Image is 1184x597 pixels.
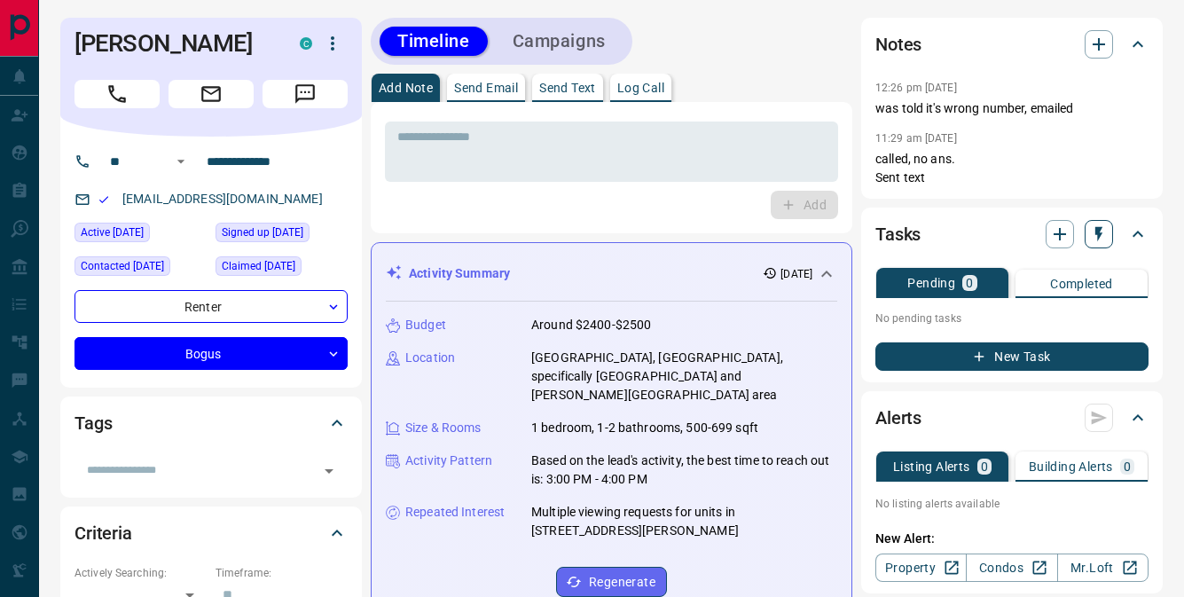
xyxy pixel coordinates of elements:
p: No pending tasks [875,305,1149,332]
p: Pending [907,277,955,289]
h1: [PERSON_NAME] [74,29,273,58]
p: Repeated Interest [405,503,505,522]
svg: Email Valid [98,193,110,206]
div: Tasks [875,213,1149,255]
p: was told it's wrong number, emailed [875,99,1149,118]
a: Condos [966,554,1057,582]
p: Timeframe: [216,565,348,581]
div: Tags [74,402,348,444]
p: Activity Summary [409,264,510,283]
p: Listing Alerts [893,460,970,473]
p: Send Text [539,82,596,94]
h2: Tasks [875,220,921,248]
button: New Task [875,342,1149,371]
span: Active [DATE] [81,224,144,241]
h2: Notes [875,30,921,59]
span: Call [74,80,160,108]
p: Log Call [617,82,664,94]
p: 1 bedroom, 1-2 bathrooms, 500-699 sqft [531,419,758,437]
span: Email [169,80,254,108]
p: Building Alerts [1029,460,1113,473]
div: Fri Sep 05 2025 [74,223,207,247]
a: Property [875,554,967,582]
span: Contacted [DATE] [81,257,164,275]
h2: Tags [74,409,112,437]
div: Bogus [74,337,348,370]
p: Send Email [454,82,518,94]
p: [DATE] [780,266,812,282]
p: No listing alerts available [875,496,1149,512]
p: 0 [981,460,988,473]
h2: Criteria [74,519,132,547]
p: Around $2400-$2500 [531,316,651,334]
p: Location [405,349,455,367]
p: Budget [405,316,446,334]
button: Campaigns [495,27,623,56]
button: Open [317,459,341,483]
p: Based on the lead's activity, the best time to reach out is: 3:00 PM - 4:00 PM [531,452,837,489]
div: Activity Summary[DATE] [386,257,837,290]
p: 0 [1124,460,1131,473]
button: Timeline [380,27,488,56]
p: Actively Searching: [74,565,207,581]
p: [GEOGRAPHIC_DATA], [GEOGRAPHIC_DATA], specifically [GEOGRAPHIC_DATA] and [PERSON_NAME][GEOGRAPHIC... [531,349,837,405]
div: Mon Sep 08 2025 [216,256,348,281]
p: Add Note [379,82,433,94]
p: Completed [1050,278,1113,290]
h2: Alerts [875,404,921,432]
button: Regenerate [556,567,667,597]
p: 0 [966,277,973,289]
p: Size & Rooms [405,419,482,437]
p: called, no ans. Sent text [875,150,1149,187]
div: Notes [875,23,1149,66]
p: Multiple viewing requests for units in [STREET_ADDRESS][PERSON_NAME] [531,503,837,540]
div: condos.ca [300,37,312,50]
p: 11:29 am [DATE] [875,132,957,145]
span: Signed up [DATE] [222,224,303,241]
div: Alerts [875,397,1149,439]
span: Message [263,80,348,108]
div: Sat Feb 03 2018 [216,223,348,247]
p: New Alert: [875,530,1149,548]
div: Mon Sep 08 2025 [74,256,207,281]
button: Open [170,151,192,172]
a: Mr.Loft [1057,554,1149,582]
span: Claimed [DATE] [222,257,295,275]
p: 12:26 pm [DATE] [875,82,957,94]
div: Renter [74,290,348,323]
a: [EMAIL_ADDRESS][DOMAIN_NAME] [122,192,323,206]
div: Criteria [74,512,348,554]
p: Activity Pattern [405,452,492,470]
